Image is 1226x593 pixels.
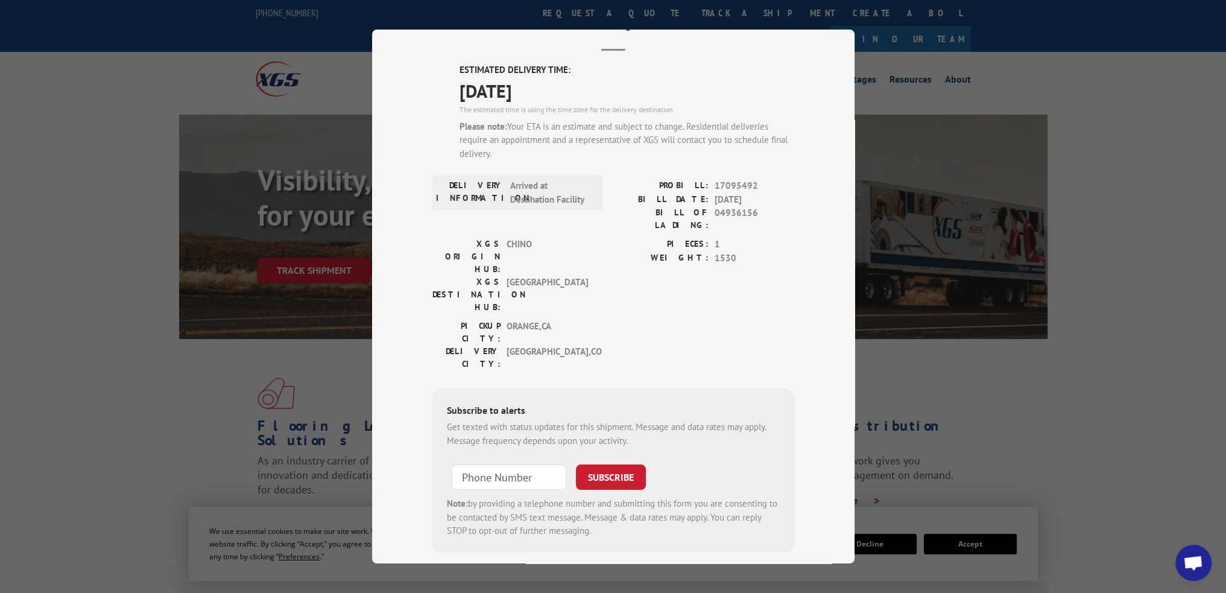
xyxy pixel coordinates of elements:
[460,77,794,104] span: [DATE]
[507,276,588,314] span: [GEOGRAPHIC_DATA]
[432,276,501,314] label: XGS DESTINATION HUB:
[613,206,709,232] label: BILL OF LADING:
[715,179,794,193] span: 17095492
[460,63,794,77] label: ESTIMATED DELIVERY TIME:
[715,193,794,207] span: [DATE]
[613,179,709,193] label: PROBILL:
[460,120,794,161] div: Your ETA is an estimate and subject to change. Residential deliveries require an appointment and ...
[447,497,780,538] div: by providing a telephone number and submitting this form you are consenting to be contacted by SM...
[432,345,501,370] label: DELIVERY CITY:
[507,238,588,276] span: CHINO
[447,420,780,448] div: Get texted with status updates for this shipment. Message and data rates may apply. Message frequ...
[460,121,507,132] strong: Please note:
[436,179,504,206] label: DELIVERY INFORMATION:
[510,179,592,206] span: Arrived at Destination Facility
[460,104,794,115] div: The estimated time is using the time zone for the delivery destination.
[432,238,501,276] label: XGS ORIGIN HUB:
[507,320,588,345] span: ORANGE , CA
[447,403,780,420] div: Subscribe to alerts
[447,498,468,509] strong: Note:
[715,206,794,232] span: 04936156
[613,193,709,207] label: BILL DATE:
[613,252,709,265] label: WEIGHT:
[576,465,646,490] button: SUBSCRIBE
[613,238,709,252] label: PIECES:
[452,465,566,490] input: Phone Number
[715,238,794,252] span: 1
[715,252,794,265] span: 1530
[507,345,588,370] span: [GEOGRAPHIC_DATA] , CO
[1175,545,1212,581] div: Open chat
[432,320,501,345] label: PICKUP CITY:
